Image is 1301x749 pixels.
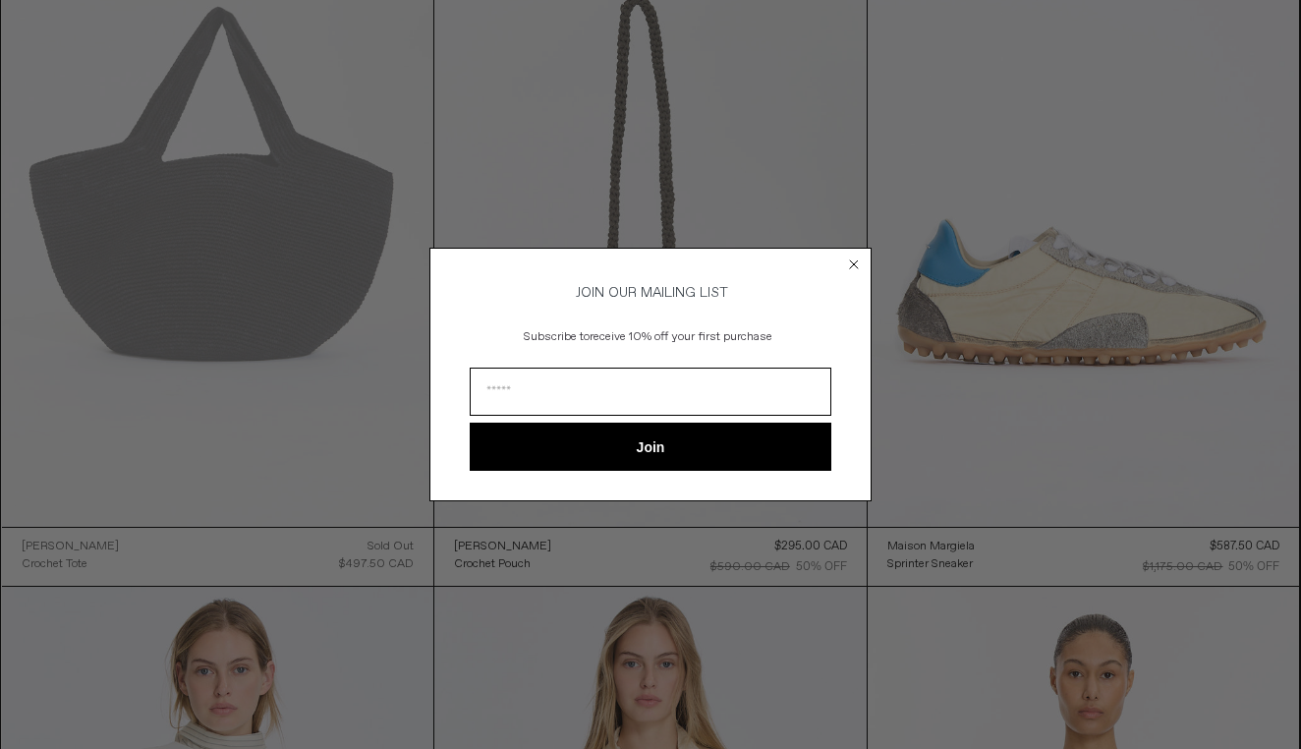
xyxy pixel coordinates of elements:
span: Subscribe to [524,329,590,345]
span: JOIN OUR MAILING LIST [573,284,728,302]
input: Email [470,368,831,416]
button: Close dialog [844,255,864,274]
span: receive 10% off your first purchase [590,329,772,345]
button: Join [470,423,831,471]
